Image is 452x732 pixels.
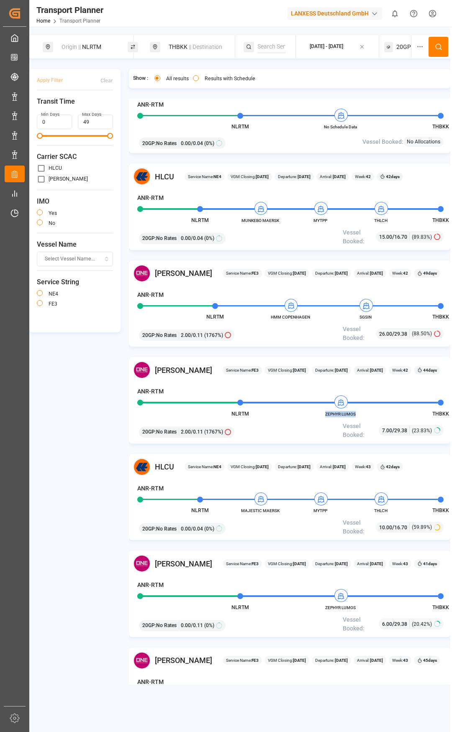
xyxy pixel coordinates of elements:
span: Arrival: [357,270,383,276]
span: No Rates [156,140,177,147]
span: NLRTM [206,314,224,320]
span: Vessel Booked: [343,228,376,246]
b: [DATE] [293,561,306,566]
span: THBKK [432,604,449,610]
span: VGM Closing: [231,464,269,470]
span: Service Name: [226,367,259,373]
span: NLRTM [191,217,209,223]
div: [DATE] - [DATE] [310,43,343,51]
b: NE4 [213,174,221,179]
span: MYTPP [298,217,344,224]
span: THBKK [432,217,449,223]
h4: ANR-RTM [137,484,164,493]
span: Service String [37,277,113,287]
span: 0.00 / 0.04 [181,140,203,147]
b: [DATE] [369,271,383,275]
span: (0%) [204,140,214,147]
span: VGM Closing: [268,657,306,663]
span: [PERSON_NAME] [155,268,212,279]
span: (59.89%) [412,523,432,531]
span: Carrier SCAC [37,152,113,162]
span: MYTPP [298,508,344,514]
label: Min Days [41,112,59,117]
b: FE3 [252,271,259,275]
span: Departure: [315,270,348,276]
span: Service Name: [188,464,221,470]
span: (89.83%) [412,233,432,241]
span: VGM Closing: [268,561,306,567]
span: NLRTM [231,124,249,130]
span: (0%) [204,525,214,533]
b: 42 [403,271,408,275]
img: Carrier [133,555,151,572]
span: || Destination [189,43,222,50]
span: MAJESTIC MAERSK [237,508,283,514]
span: Departure: [278,464,311,470]
span: Departure: [315,657,348,663]
span: Departure: [315,367,348,373]
span: SGSIN [343,314,389,320]
b: [DATE] [369,368,383,372]
span: Minimum [37,133,43,139]
span: Week: [355,173,371,180]
span: Week: [355,464,371,470]
span: Maximum [107,133,113,139]
h4: ANR-RTM [137,387,164,396]
button: Clear [100,73,113,88]
b: [DATE] [334,368,348,372]
b: 42 days [386,464,400,469]
b: [DATE] [369,561,383,566]
span: 20GP : [142,622,156,629]
span: 6.00 [382,621,392,627]
span: THLCH [358,217,404,224]
b: 43 [366,464,371,469]
h4: ANR-RTM [137,291,164,299]
span: NLRTM [231,604,249,610]
b: 42 days [386,174,400,179]
span: HLCU [155,461,174,472]
label: Results with Schedule [205,76,255,81]
span: (88.50%) [412,330,432,337]
div: / [379,329,410,338]
img: Carrier [133,458,151,476]
span: Show : [133,75,148,82]
b: [DATE] [334,561,348,566]
b: [DATE] [334,271,348,275]
span: THBKK [432,124,449,130]
span: Departure: [278,173,311,180]
span: Arrival: [320,173,346,180]
div: / [382,620,410,628]
span: HMM COPENHAGEN [267,314,313,320]
a: Home [36,18,50,24]
b: [DATE] [293,368,306,372]
span: Transit Time [37,97,113,107]
span: 0.00 / 0.04 [181,235,203,242]
b: FE3 [252,658,259,663]
span: MUNKEBO MAERSK [237,217,283,224]
label: yes [49,211,57,216]
span: 2.00 / 0.11 [181,332,203,339]
b: 43 [403,658,408,663]
label: NE4 [49,291,58,296]
span: 10.00 [379,525,392,531]
label: Max Days [82,112,101,117]
span: THBKK [432,314,449,320]
span: 0.00 / 0.11 [181,622,203,629]
span: Vessel Name [37,240,113,250]
b: [DATE] [369,658,383,663]
span: 16.70 [394,525,407,531]
span: 20GP [396,43,411,51]
b: [DATE] [256,464,269,469]
span: No Rates [156,235,177,242]
b: [DATE] [256,174,269,179]
span: Service Name: [226,561,259,567]
b: 42 [366,174,371,179]
span: Arrival: [357,657,383,663]
b: FE3 [252,561,259,566]
span: Select Vessel Name... [45,255,95,263]
span: Service Name: [226,657,259,663]
h4: ANR-RTM [137,194,164,202]
span: HLCU [155,171,174,182]
span: Week: [392,270,408,276]
div: / [379,523,410,532]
